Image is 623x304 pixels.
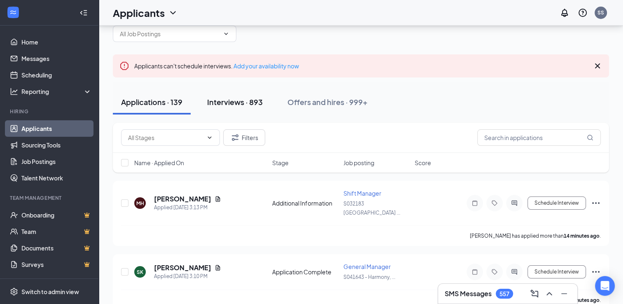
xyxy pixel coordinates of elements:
[21,34,92,50] a: Home
[21,50,92,67] a: Messages
[527,265,586,278] button: Schedule Interview
[207,97,263,107] div: Interviews · 893
[21,120,92,137] a: Applicants
[21,256,92,273] a: SurveysCrown
[154,203,221,212] div: Applied [DATE] 3:13 PM
[206,134,213,141] svg: ChevronDown
[154,272,221,281] div: Applied [DATE] 3:10 PM
[477,129,601,146] input: Search in applications
[528,287,541,300] button: ComposeMessage
[591,198,601,208] svg: Ellipses
[559,289,569,299] svg: Minimize
[415,159,431,167] span: Score
[21,223,92,240] a: TeamCrown
[587,134,593,141] svg: MagnifyingGlass
[445,289,492,298] h3: SMS Messages
[215,264,221,271] svg: Document
[470,200,480,206] svg: Note
[558,287,571,300] button: Minimize
[230,133,240,143] svg: Filter
[343,263,391,270] span: General Manager
[527,196,586,210] button: Schedule Interview
[544,289,554,299] svg: ChevronUp
[595,276,615,296] div: Open Intercom Messenger
[593,61,602,71] svg: Cross
[223,30,229,37] svg: ChevronDown
[168,8,178,18] svg: ChevronDown
[272,268,338,276] div: Application Complete
[509,200,519,206] svg: ActiveChat
[470,232,601,239] p: [PERSON_NAME] has applied more than .
[21,240,92,256] a: DocumentsCrown
[10,194,90,201] div: Team Management
[543,287,556,300] button: ChevronUp
[272,159,289,167] span: Stage
[530,289,539,299] svg: ComposeMessage
[343,159,374,167] span: Job posting
[470,269,480,275] svg: Note
[215,196,221,202] svg: Document
[499,290,509,297] div: 557
[10,87,18,96] svg: Analysis
[564,233,600,239] b: 14 minutes ago
[120,29,219,38] input: All Job Postings
[121,97,182,107] div: Applications · 139
[10,288,18,296] svg: Settings
[233,62,299,70] a: Add your availability now
[128,133,203,142] input: All Stages
[21,137,92,153] a: Sourcing Tools
[578,8,588,18] svg: QuestionInfo
[21,170,92,186] a: Talent Network
[223,129,265,146] button: Filter Filters
[21,288,79,296] div: Switch to admin view
[134,62,299,70] span: Applicants can't schedule interviews.
[287,97,368,107] div: Offers and hires · 999+
[591,267,601,277] svg: Ellipses
[9,8,17,16] svg: WorkstreamLogo
[21,207,92,223] a: OnboardingCrown
[490,200,499,206] svg: Tag
[509,269,519,275] svg: ActiveChat
[134,159,184,167] span: Name · Applied On
[113,6,165,20] h1: Applicants
[343,189,381,197] span: Shift Manager
[560,8,569,18] svg: Notifications
[119,61,129,71] svg: Error
[154,263,211,272] h5: [PERSON_NAME]
[597,9,604,16] div: SS
[343,201,400,216] span: S032183 [GEOGRAPHIC_DATA] ...
[272,199,338,207] div: Additional Information
[343,274,395,280] span: S041643 - Harmony, ...
[21,153,92,170] a: Job Postings
[79,9,88,17] svg: Collapse
[490,269,499,275] svg: Tag
[21,87,92,96] div: Reporting
[564,297,600,303] b: 18 minutes ago
[137,269,143,276] div: SK
[154,194,211,203] h5: [PERSON_NAME]
[136,200,144,207] div: MH
[21,67,92,83] a: Scheduling
[10,108,90,115] div: Hiring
